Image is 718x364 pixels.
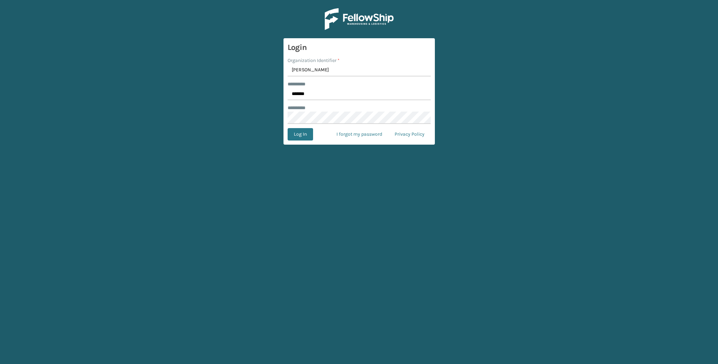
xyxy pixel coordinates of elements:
a: I forgot my password [330,128,388,141]
label: Organization Identifier [288,57,340,64]
h3: Login [288,42,431,53]
button: Log In [288,128,313,141]
img: Logo [325,8,394,30]
a: Privacy Policy [388,128,431,141]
